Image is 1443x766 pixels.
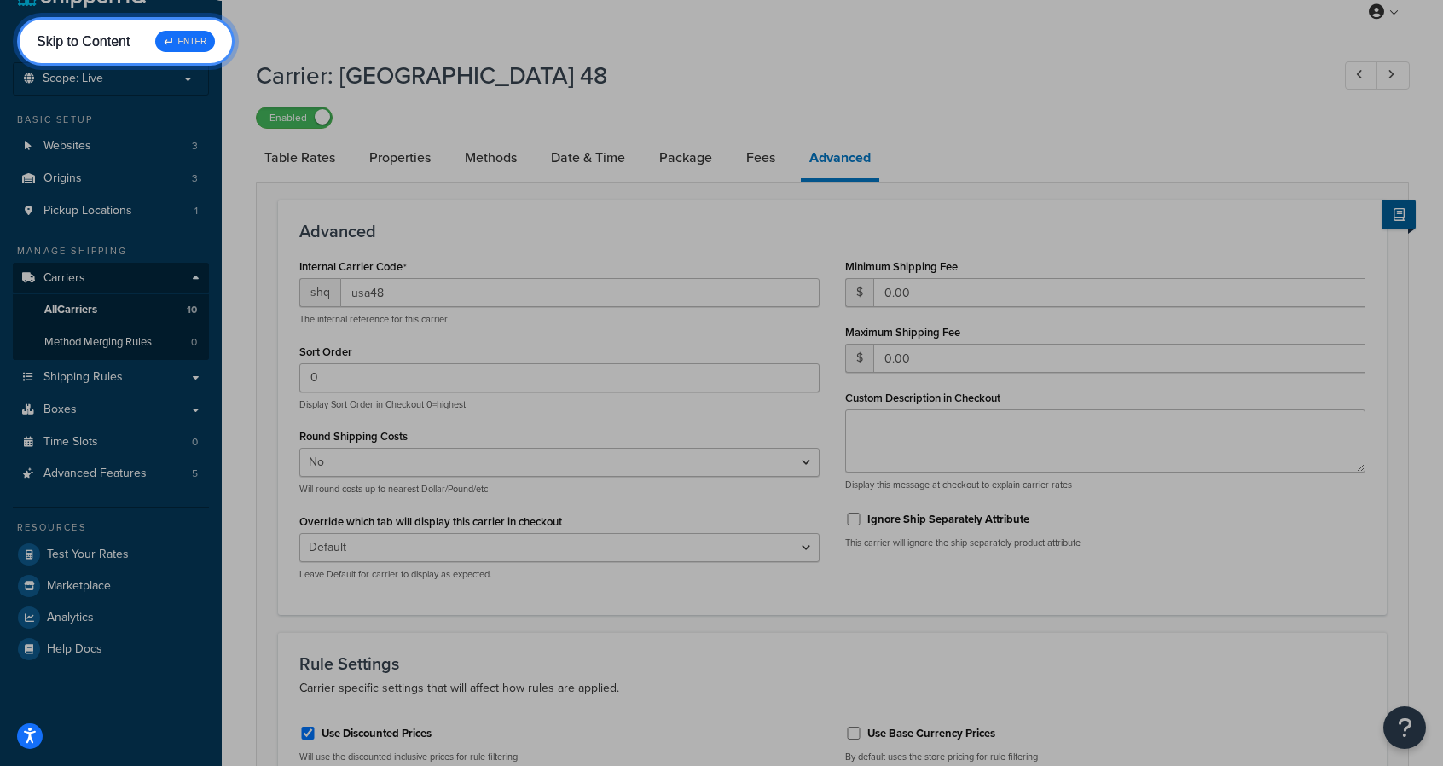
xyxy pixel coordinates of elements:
[845,260,958,273] label: Minimum Shipping Fee
[13,244,209,258] div: Manage Shipping
[299,345,352,358] label: Sort Order
[1345,61,1378,90] a: Previous Record
[13,163,209,194] a: Origins3
[43,72,103,86] span: Scope: Live
[13,131,209,162] a: Websites3
[13,113,209,127] div: Basic Setup
[13,195,209,227] a: Pickup Locations1
[299,678,1365,699] p: Carrier specific settings that will affect how rules are applied.
[43,204,132,218] span: Pickup Locations
[13,458,209,490] li: Advanced Features
[13,294,209,326] a: AllCarriers10
[13,362,209,393] a: Shipping Rules
[13,458,209,490] a: Advanced Features5
[43,271,85,286] span: Carriers
[1376,61,1410,90] a: Next Record
[257,107,332,128] label: Enabled
[1383,706,1426,749] button: Open Resource Center
[1382,200,1416,229] button: Show Help Docs
[43,435,98,450] span: Time Slots
[13,571,209,601] a: Marketplace
[299,430,408,443] label: Round Shipping Costs
[13,394,209,426] a: Boxes
[299,751,820,763] p: Will use the discounted inclusive prices for rule filtering
[738,137,784,178] a: Fees
[801,137,879,182] a: Advanced
[192,435,198,450] span: 0
[299,568,820,581] p: Leave Default for carrier to display as expected.
[299,483,820,496] p: Will round costs up to nearest Dollar/Pound/etc
[194,204,198,218] span: 1
[13,131,209,162] li: Websites
[299,515,562,528] label: Override which tab will display this carrier in checkout
[867,726,995,741] label: Use Base Currency Prices
[43,171,82,186] span: Origins
[542,137,634,178] a: Date & Time
[43,467,147,481] span: Advanced Features
[13,263,209,294] a: Carriers
[845,392,1000,404] label: Custom Description in Checkout
[44,303,97,317] span: All Carriers
[845,344,873,373] span: $
[299,654,1365,673] h3: Rule Settings
[13,427,209,458] li: Time Slots
[13,263,209,360] li: Carriers
[299,398,820,411] p: Display Sort Order in Checkout 0=highest
[13,427,209,458] a: Time Slots0
[43,370,123,385] span: Shipping Rules
[13,327,209,358] li: Method Merging Rules
[13,163,209,194] li: Origins
[43,139,91,154] span: Websites
[13,20,209,52] a: Dashboard
[299,222,1365,241] h3: Advanced
[845,326,960,339] label: Maximum Shipping Fee
[47,611,94,625] span: Analytics
[192,171,198,186] span: 3
[191,335,197,350] span: 0
[651,137,721,178] a: Package
[845,479,1365,491] p: Display this message at checkout to explain carrier rates
[867,512,1029,527] label: Ignore Ship Separately Attribute
[845,751,1365,763] p: By default uses the store pricing for rule filtering
[13,327,209,358] a: Method Merging Rules0
[299,313,820,326] p: The internal reference for this carrier
[299,278,340,307] span: shq
[187,303,197,317] span: 10
[44,335,152,350] span: Method Merging Rules
[13,602,209,633] a: Analytics
[13,195,209,227] li: Pickup Locations
[192,139,198,154] span: 3
[192,467,198,481] span: 5
[845,537,1365,549] p: This carrier will ignore the ship separately product attribute
[256,59,1313,92] h1: Carrier: [GEOGRAPHIC_DATA] 48
[361,137,439,178] a: Properties
[47,548,129,562] span: Test Your Rates
[47,642,102,657] span: Help Docs
[456,137,525,178] a: Methods
[43,403,77,417] span: Boxes
[845,278,873,307] span: $
[299,260,407,274] label: Internal Carrier Code
[13,539,209,570] a: Test Your Rates
[47,579,111,594] span: Marketplace
[13,520,209,535] div: Resources
[13,634,209,664] a: Help Docs
[322,726,432,741] label: Use Discounted Prices
[256,137,344,178] a: Table Rates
